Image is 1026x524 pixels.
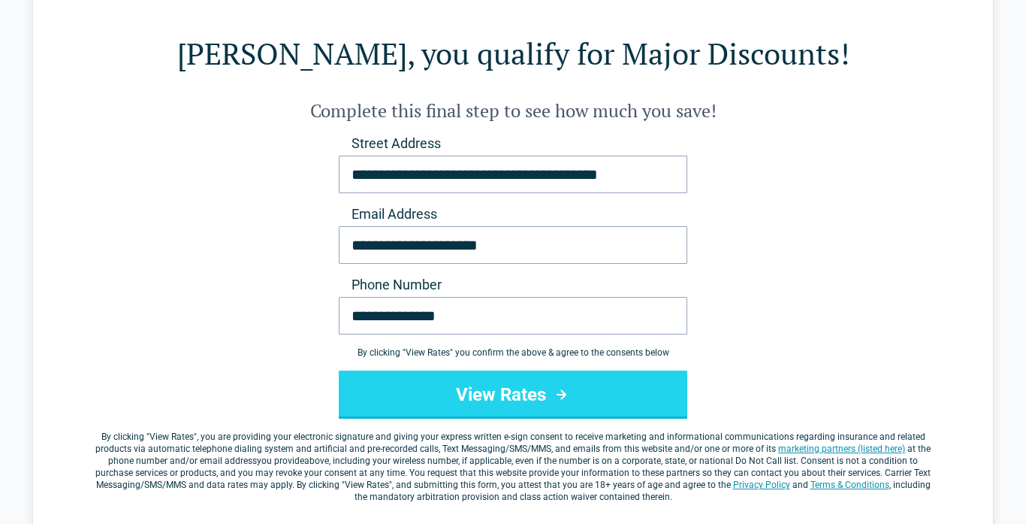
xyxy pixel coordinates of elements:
h2: Complete this final step to see how much you save! [93,98,933,123]
label: Phone Number [339,276,687,294]
button: View Rates [339,371,687,419]
a: marketing partners (listed here) [778,444,905,454]
h1: [PERSON_NAME], you qualify for Major Discounts! [93,32,933,74]
label: Email Address [339,205,687,223]
label: Street Address [339,135,687,153]
a: Privacy Policy [733,480,790,490]
div: By clicking " View Rates " you confirm the above & agree to the consents below [339,347,687,359]
a: Terms & Conditions [810,480,889,490]
label: By clicking " ", you are providing your electronic signature and giving your express written e-si... [93,431,933,503]
span: View Rates [149,432,194,442]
